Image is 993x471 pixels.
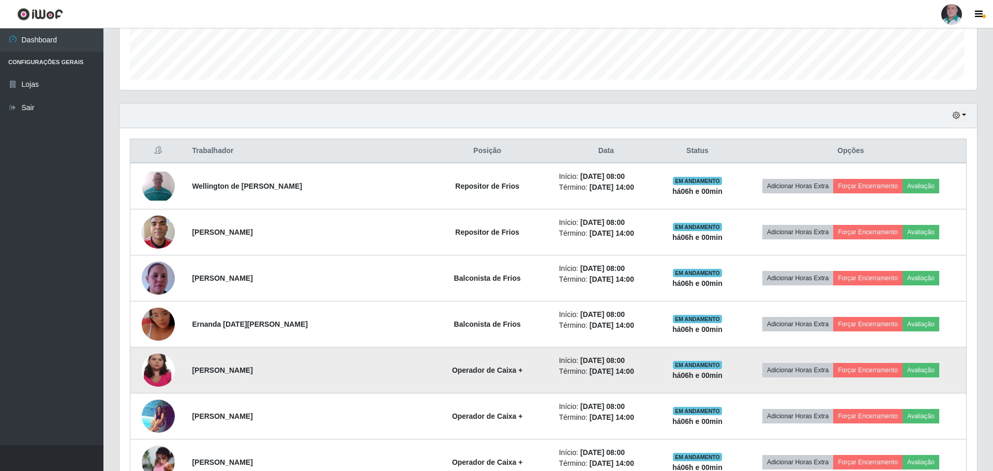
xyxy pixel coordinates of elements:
[902,363,939,377] button: Avaliação
[673,177,722,185] span: EM ANDAMENTO
[672,371,723,379] strong: há 06 h e 00 min
[580,218,625,226] time: [DATE] 08:00
[590,229,634,237] time: [DATE] 14:00
[590,183,634,191] time: [DATE] 14:00
[559,355,653,366] li: Início:
[553,139,659,163] th: Data
[735,139,967,163] th: Opções
[454,274,521,282] strong: Balconista de Frios
[902,455,939,469] button: Avaliação
[762,271,833,285] button: Adicionar Horas Extra
[452,366,523,374] strong: Operador de Caixa +
[192,228,252,236] strong: [PERSON_NAME]
[833,271,902,285] button: Forçar Encerramento
[559,412,653,423] li: Término:
[762,179,833,193] button: Adicionar Horas Extra
[142,249,175,308] img: 1746037018023.jpeg
[559,171,653,182] li: Início:
[833,225,902,239] button: Forçar Encerramento
[580,356,625,364] time: [DATE] 08:00
[902,225,939,239] button: Avaliação
[833,409,902,423] button: Forçar Encerramento
[590,459,634,467] time: [DATE] 14:00
[559,320,653,331] li: Término:
[762,317,833,331] button: Adicionar Horas Extra
[559,228,653,239] li: Término:
[17,8,63,21] img: CoreUI Logo
[192,412,252,420] strong: [PERSON_NAME]
[192,274,252,282] strong: [PERSON_NAME]
[673,223,722,231] span: EM ANDAMENTO
[762,409,833,423] button: Adicionar Horas Extra
[672,417,723,426] strong: há 06 h e 00 min
[192,458,252,466] strong: [PERSON_NAME]
[659,139,735,163] th: Status
[580,402,625,411] time: [DATE] 08:00
[192,182,302,190] strong: Wellington de [PERSON_NAME]
[559,182,653,193] li: Término:
[580,310,625,318] time: [DATE] 08:00
[559,217,653,228] li: Início:
[142,172,175,201] img: 1724302399832.jpeg
[186,139,422,163] th: Trabalhador
[672,233,723,241] strong: há 06 h e 00 min
[833,179,902,193] button: Forçar Encerramento
[559,458,653,469] li: Término:
[452,458,523,466] strong: Operador de Caixa +
[559,447,653,458] li: Início:
[672,279,723,287] strong: há 06 h e 00 min
[559,401,653,412] li: Início:
[590,275,634,283] time: [DATE] 14:00
[902,179,939,193] button: Avaliação
[673,407,722,415] span: EM ANDAMENTO
[455,182,519,190] strong: Repositor de Frios
[673,269,722,277] span: EM ANDAMENTO
[902,317,939,331] button: Avaliação
[673,453,722,461] span: EM ANDAMENTO
[192,320,308,328] strong: Ernanda [DATE][PERSON_NAME]
[902,271,939,285] button: Avaliação
[673,315,722,323] span: EM ANDAMENTO
[142,399,175,433] img: 1748991397943.jpeg
[142,210,175,254] img: 1753556561718.jpeg
[580,172,625,180] time: [DATE] 08:00
[559,366,653,377] li: Término:
[422,139,553,163] th: Posição
[559,274,653,285] li: Término:
[590,413,634,421] time: [DATE] 14:00
[142,295,175,354] img: 1757444437355.jpeg
[559,263,653,274] li: Início:
[833,317,902,331] button: Forçar Encerramento
[762,225,833,239] button: Adicionar Horas Extra
[762,455,833,469] button: Adicionar Horas Extra
[454,320,521,328] strong: Balconista de Frios
[833,455,902,469] button: Forçar Encerramento
[673,361,722,369] span: EM ANDAMENTO
[559,309,653,320] li: Início:
[590,321,634,329] time: [DATE] 14:00
[580,264,625,272] time: [DATE] 08:00
[902,409,939,423] button: Avaliação
[142,333,175,407] img: 1740101299384.jpeg
[192,366,252,374] strong: [PERSON_NAME]
[833,363,902,377] button: Forçar Encerramento
[455,228,519,236] strong: Repositor de Frios
[672,187,723,195] strong: há 06 h e 00 min
[672,325,723,333] strong: há 06 h e 00 min
[580,448,625,457] time: [DATE] 08:00
[590,367,634,375] time: [DATE] 14:00
[452,412,523,420] strong: Operador de Caixa +
[762,363,833,377] button: Adicionar Horas Extra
